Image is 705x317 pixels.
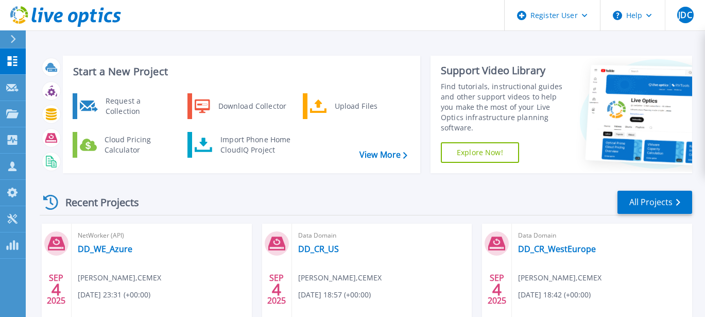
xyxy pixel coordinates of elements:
[298,244,339,254] a: DD_CR_US
[441,81,571,133] div: Find tutorials, instructional guides and other support videos to help you make the most of your L...
[518,230,686,241] span: Data Domain
[187,93,293,119] a: Download Collector
[215,135,296,155] div: Import Phone Home CloudIQ Project
[330,96,406,116] div: Upload Files
[518,272,601,283] span: [PERSON_NAME] , CEMEX
[78,244,132,254] a: DD_WE_Azure
[46,271,66,308] div: SEP 2025
[492,285,502,294] span: 4
[99,135,176,155] div: Cloud Pricing Calculator
[73,93,178,119] a: Request a Collection
[272,285,281,294] span: 4
[303,93,408,119] a: Upload Files
[518,289,591,301] span: [DATE] 18:42 (+00:00)
[78,289,150,301] span: [DATE] 23:31 (+00:00)
[359,150,407,160] a: View More
[73,132,178,158] a: Cloud Pricing Calculator
[678,11,692,19] span: JDC
[441,142,519,163] a: Explore Now!
[518,244,596,254] a: DD_CR_WestEurope
[78,230,246,241] span: NetWorker (API)
[298,289,371,301] span: [DATE] 18:57 (+00:00)
[441,64,571,77] div: Support Video Library
[51,285,61,294] span: 4
[40,190,153,215] div: Recent Projects
[298,272,382,283] span: [PERSON_NAME] , CEMEX
[213,96,291,116] div: Download Collector
[100,96,176,116] div: Request a Collection
[73,66,407,77] h3: Start a New Project
[487,271,507,308] div: SEP 2025
[298,230,466,241] span: Data Domain
[78,272,161,283] span: [PERSON_NAME] , CEMEX
[267,271,286,308] div: SEP 2025
[617,191,692,214] a: All Projects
